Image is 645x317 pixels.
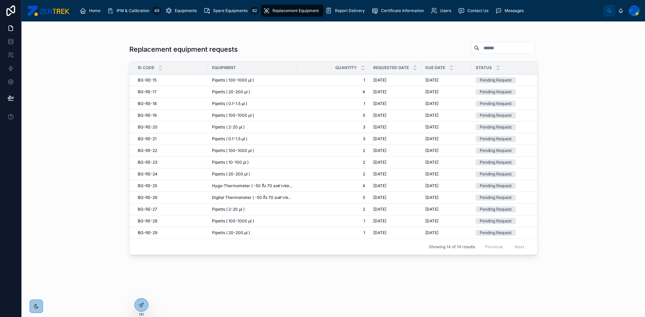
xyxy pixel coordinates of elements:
span: Pipetts ( 100-1000 µl ) [212,148,254,153]
span: [DATE] [373,218,386,224]
span: Pipetts ( 100-1000 µl ) [212,113,254,118]
span: [DATE] [373,148,386,153]
span: Requested Date [373,65,409,70]
div: 62 [250,7,259,15]
a: BG-RE-25 [138,183,204,189]
span: Contact Us [467,8,488,13]
h1: Replacement equipment requests [129,45,238,54]
a: Pending Request [476,183,536,189]
a: BG-RE-28 [138,218,204,224]
a: [DATE] [373,136,417,142]
span: [DATE] [425,89,438,95]
a: BG-RE-23 [138,160,204,165]
a: 4 [301,183,365,189]
span: Users [440,8,451,13]
a: [DATE] [425,218,468,224]
a: Messages [493,5,528,17]
a: 2 [301,171,365,177]
span: Messages [505,8,524,13]
a: BG-RE-19 [138,113,204,118]
span: Pipetts ( 0.1-1.5 µl ) [212,101,247,106]
a: Pipetts ( 0.1-1.5 µl ) [212,101,293,106]
div: Pending Request [480,136,512,142]
span: BG-RE-19 [138,113,157,118]
span: Pipetts ( 100-1000 µl ) [212,77,254,83]
div: Pending Request [480,159,512,165]
a: Pending Request [476,230,536,236]
div: Pending Request [480,230,512,236]
a: Pending Request [476,195,536,201]
a: Pipetts ( 100-1000 µl ) [212,218,293,224]
a: [DATE] [425,77,468,83]
span: [DATE] [373,124,386,130]
a: Pipetts ( 20-200 µl ) [212,171,293,177]
span: [DATE] [373,195,386,200]
span: ID CODE [138,65,154,70]
div: Pending Request [480,195,512,201]
a: Pending Request [476,171,536,177]
span: Pipetts ( 20-200 µl ) [212,171,250,177]
a: Pipetts ( 2-20 µl ) [212,124,293,130]
a: [DATE] [425,136,468,142]
a: Hygo-Thermometer ( -50 ถึง 70 องศาเซลเซียส ) [212,183,293,189]
a: 3 [301,124,365,130]
a: [DATE] [425,160,468,165]
a: [DATE] [373,160,417,165]
a: [DATE] [373,148,417,153]
span: [DATE] [373,77,386,83]
div: scrollable content [75,3,603,18]
div: Pending Request [480,77,512,83]
span: Status [476,65,492,70]
a: Pending Request [476,136,536,142]
div: Pending Request [480,124,512,130]
a: 2 [301,160,365,165]
span: BG-RE-22 [138,148,157,153]
span: [DATE] [425,101,438,106]
a: [DATE] [425,148,468,153]
a: Pending Request [476,206,536,212]
a: [DATE] [425,207,468,212]
span: 3 [301,136,365,142]
a: Pipetts ( 100-1000 µl ) [212,77,293,83]
span: [DATE] [425,218,438,224]
span: 1 [301,101,365,106]
span: BG-RE-17 [138,89,157,95]
span: [DATE] [425,183,438,189]
div: Pending Request [480,112,512,118]
span: [DATE] [373,207,386,212]
div: Pending Request [480,183,512,189]
a: [DATE] [373,218,417,224]
span: Equipments [175,8,197,13]
a: Pipetts ( 2-20 µl ) [212,207,293,212]
a: Equipments [163,5,202,17]
a: BG-RE-24 [138,171,204,177]
a: BG-RE-21 [138,136,204,142]
span: BG-RE-21 [138,136,157,142]
a: [DATE] [373,77,417,83]
a: 2 [301,207,365,212]
a: [DATE] [425,89,468,95]
span: Pipetts ( 10-100 µl ) [212,160,249,165]
a: [DATE] [425,171,468,177]
a: Pipetts ( 10-100 µl ) [212,160,293,165]
span: [DATE] [425,171,438,177]
a: Report Delivery [324,5,370,17]
span: 2 [301,148,365,153]
span: BG-RE-23 [138,160,157,165]
a: [DATE] [425,113,468,118]
div: Pending Request [480,101,512,107]
a: Contact Us [456,5,493,17]
span: [DATE] [425,113,438,118]
span: Certificate Information [381,8,424,13]
span: Quantity [335,65,357,70]
a: 5 [301,195,365,200]
a: Digital Thermometer ( -50 ถึง 70 องศาเซลเซียส ) [212,195,293,200]
span: [DATE] [425,207,438,212]
a: Pipetts ( 20-200 µl ) [212,230,293,235]
a: 5 [301,113,365,118]
div: 49 [152,7,161,15]
span: 4 [301,89,365,95]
